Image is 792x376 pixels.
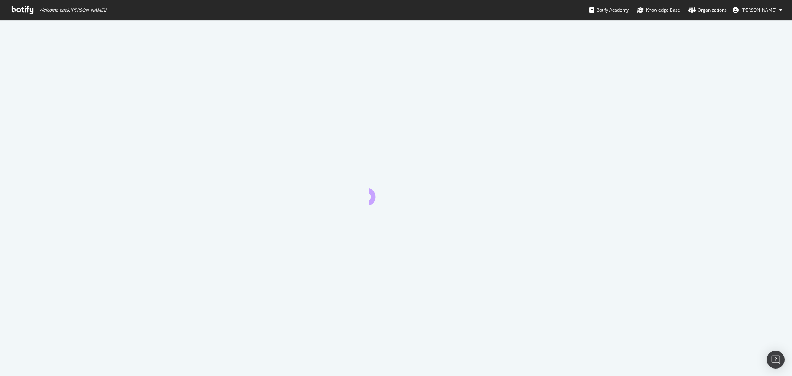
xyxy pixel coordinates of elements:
[742,7,776,13] span: Michalla Mannino
[637,6,680,14] div: Knowledge Base
[727,4,788,16] button: [PERSON_NAME]
[369,179,423,205] div: animation
[589,6,629,14] div: Botify Academy
[39,7,106,13] span: Welcome back, [PERSON_NAME] !
[688,6,727,14] div: Organizations
[767,351,785,369] div: Open Intercom Messenger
